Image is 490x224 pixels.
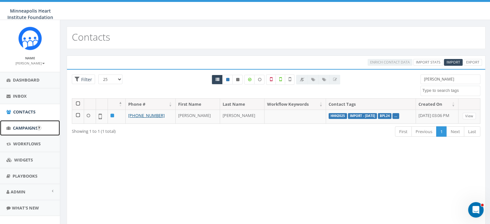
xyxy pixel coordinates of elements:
span: Playbooks [13,173,37,179]
td: [DATE] 03:06 PM [416,110,458,123]
a: View [463,113,476,120]
span: Advance Filter [72,74,95,84]
img: Rally_Platform_Icon.png [18,26,42,51]
div: Showing 1 to 1 (1 total) [72,126,236,134]
small: [PERSON_NAME] [15,61,45,65]
span: CSV files only [447,60,460,64]
span: Admin [11,189,25,195]
label: Data not Enriched [254,75,264,84]
span: Campaigns [13,125,38,131]
td: [PERSON_NAME] [220,110,264,123]
iframe: Intercom live chat [468,202,484,218]
label: Not Validated [285,74,294,85]
span: Import [447,60,460,64]
th: First Name [176,99,220,110]
span: Dashboard [13,77,40,83]
a: First [395,126,412,137]
span: Minneapolis Heart Institute Foundation [7,8,53,20]
a: Import Stats [413,59,443,66]
a: Active [222,75,233,84]
a: Import [444,59,463,66]
a: Last [464,126,480,137]
label: BPL24 [378,113,392,119]
span: Workflows [13,141,41,147]
th: Last Name [220,99,264,110]
h2: Contacts [72,32,110,42]
td: [PERSON_NAME] [176,110,220,123]
a: [PHONE_NUMBER] [128,112,165,118]
th: Phone #: activate to sort column ascending [126,99,176,110]
span: Widgets [14,157,33,163]
a: Opted Out [232,75,243,84]
a: 1 [436,126,447,137]
a: All contacts [212,75,223,84]
label: Not a Mobile [266,74,276,85]
small: Name [25,56,35,60]
span: Filter [80,76,92,83]
label: Import - [DATE] [348,113,377,119]
span: What's New [12,205,39,211]
label: Data Enriched [244,75,255,84]
i: This phone number is subscribed and will receive texts. [226,78,229,82]
textarea: Search [422,88,480,93]
span: Contacts [13,109,35,115]
span: Inbox [13,93,27,99]
input: Submit [37,126,41,130]
a: ... [394,114,397,118]
a: Export [464,59,482,66]
th: Contact Tags [326,99,416,110]
i: This phone number is unsubscribed and has opted-out of all texts. [236,78,239,82]
a: Next [447,126,464,137]
input: Type to search [420,74,480,84]
th: Workflow Keywords: activate to sort column ascending [264,99,326,110]
label: Validated [275,74,285,85]
a: Previous [411,126,437,137]
label: hhh2025 [329,113,347,119]
th: Created On: activate to sort column ascending [416,99,458,110]
a: [PERSON_NAME] [15,60,45,66]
